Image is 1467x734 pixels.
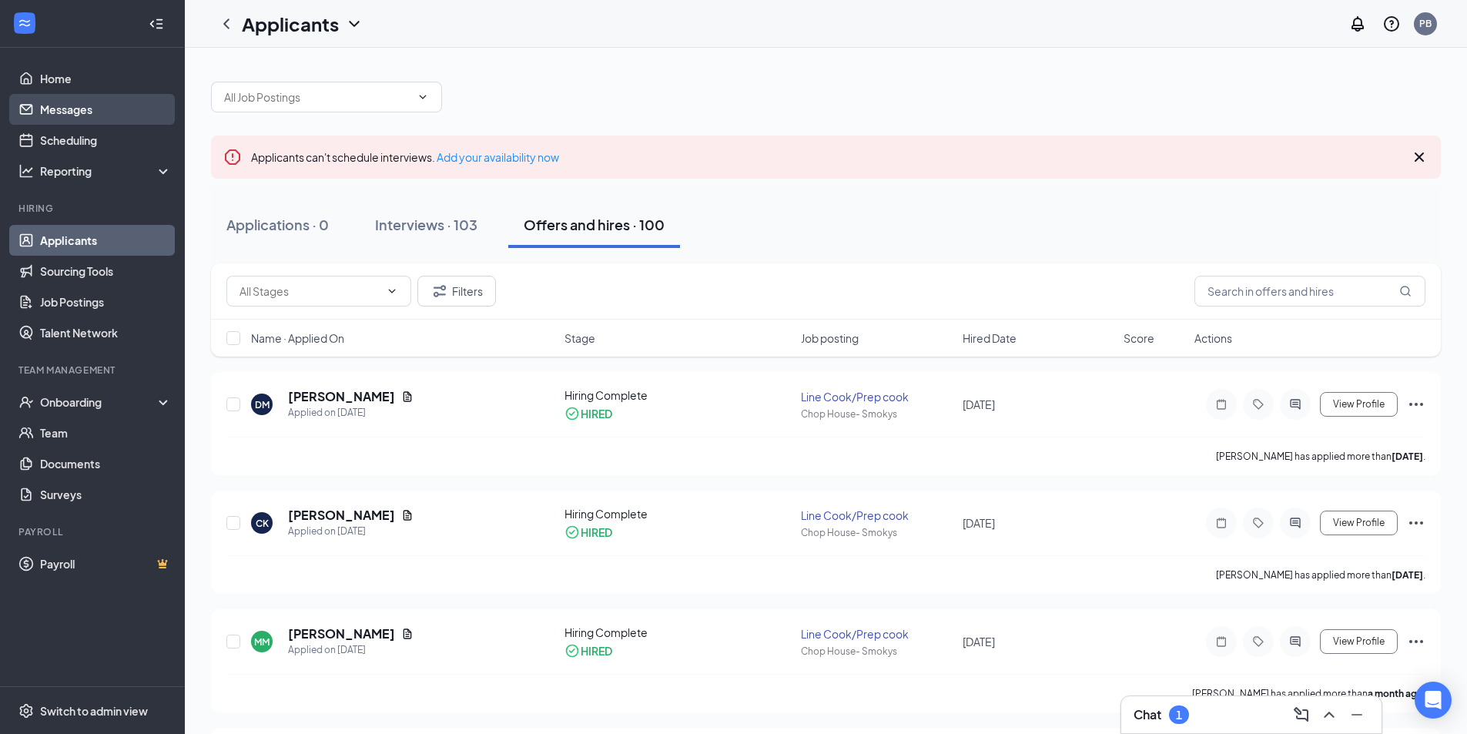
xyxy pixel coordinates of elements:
[1368,688,1423,699] b: a month ago
[430,282,449,300] svg: Filter
[251,150,559,164] span: Applicants can't schedule interviews.
[251,330,344,346] span: Name · Applied On
[1345,702,1369,727] button: Minimize
[801,330,859,346] span: Job posting
[437,150,559,164] a: Add your availability now
[242,11,339,37] h1: Applicants
[288,524,414,539] div: Applied on [DATE]
[801,645,953,658] div: Chop House- Smokys
[963,516,995,530] span: [DATE]
[1249,517,1268,529] svg: Tag
[1320,629,1398,654] button: View Profile
[386,285,398,297] svg: ChevronDown
[1192,687,1425,700] p: [PERSON_NAME] has applied more than .
[40,703,148,719] div: Switch to admin view
[1333,399,1385,410] span: View Profile
[1392,451,1423,462] b: [DATE]
[581,643,612,659] div: HIRED
[40,394,159,410] div: Onboarding
[581,525,612,540] div: HIRED
[1320,706,1338,724] svg: ChevronUp
[1194,330,1232,346] span: Actions
[1348,15,1367,33] svg: Notifications
[40,448,172,479] a: Documents
[224,89,410,106] input: All Job Postings
[1286,635,1305,648] svg: ActiveChat
[564,406,580,421] svg: CheckmarkCircle
[288,405,414,421] div: Applied on [DATE]
[417,276,496,307] button: Filter Filters
[149,16,164,32] svg: Collapse
[1249,635,1268,648] svg: Tag
[1212,635,1231,648] svg: Note
[1212,398,1231,411] svg: Note
[1124,330,1154,346] span: Score
[564,643,580,659] svg: CheckmarkCircle
[40,125,172,156] a: Scheduling
[375,215,477,234] div: Interviews · 103
[40,163,172,179] div: Reporting
[1407,514,1425,532] svg: Ellipses
[801,626,953,642] div: Line Cook/Prep cook
[1134,706,1161,723] h3: Chat
[40,63,172,94] a: Home
[345,15,363,33] svg: ChevronDown
[564,625,792,640] div: Hiring Complete
[801,526,953,539] div: Chop House- Smokys
[223,148,242,166] svg: Error
[288,625,395,642] h5: [PERSON_NAME]
[40,317,172,348] a: Talent Network
[1286,517,1305,529] svg: ActiveChat
[40,225,172,256] a: Applicants
[18,525,169,538] div: Payroll
[1320,392,1398,417] button: View Profile
[801,508,953,523] div: Line Cook/Prep cook
[801,389,953,404] div: Line Cook/Prep cook
[239,283,380,300] input: All Stages
[1320,511,1398,535] button: View Profile
[40,548,172,579] a: PayrollCrown
[963,397,995,411] span: [DATE]
[1216,450,1425,463] p: [PERSON_NAME] has applied more than .
[217,15,236,33] svg: ChevronLeft
[1333,636,1385,647] span: View Profile
[524,215,665,234] div: Offers and hires · 100
[801,407,953,421] div: Chop House- Smokys
[1407,395,1425,414] svg: Ellipses
[1194,276,1425,307] input: Search in offers and hires
[255,398,270,411] div: DM
[1410,148,1428,166] svg: Cross
[1407,632,1425,651] svg: Ellipses
[1176,709,1182,722] div: 1
[226,215,329,234] div: Applications · 0
[40,479,172,510] a: Surveys
[963,635,995,649] span: [DATE]
[40,256,172,287] a: Sourcing Tools
[564,506,792,521] div: Hiring Complete
[1392,569,1423,581] b: [DATE]
[256,517,269,530] div: CK
[288,642,414,658] div: Applied on [DATE]
[1292,706,1311,724] svg: ComposeMessage
[18,163,34,179] svg: Analysis
[17,15,32,31] svg: WorkstreamLogo
[564,525,580,540] svg: CheckmarkCircle
[1415,682,1452,719] div: Open Intercom Messenger
[401,390,414,403] svg: Document
[1317,702,1341,727] button: ChevronUp
[963,330,1017,346] span: Hired Date
[18,364,169,377] div: Team Management
[1289,702,1314,727] button: ComposeMessage
[1382,15,1401,33] svg: QuestionInfo
[40,417,172,448] a: Team
[1286,398,1305,411] svg: ActiveChat
[1419,17,1432,30] div: PB
[1216,568,1425,582] p: [PERSON_NAME] has applied more than .
[1348,706,1366,724] svg: Minimize
[1212,517,1231,529] svg: Note
[18,703,34,719] svg: Settings
[401,628,414,640] svg: Document
[288,388,395,405] h5: [PERSON_NAME]
[18,394,34,410] svg: UserCheck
